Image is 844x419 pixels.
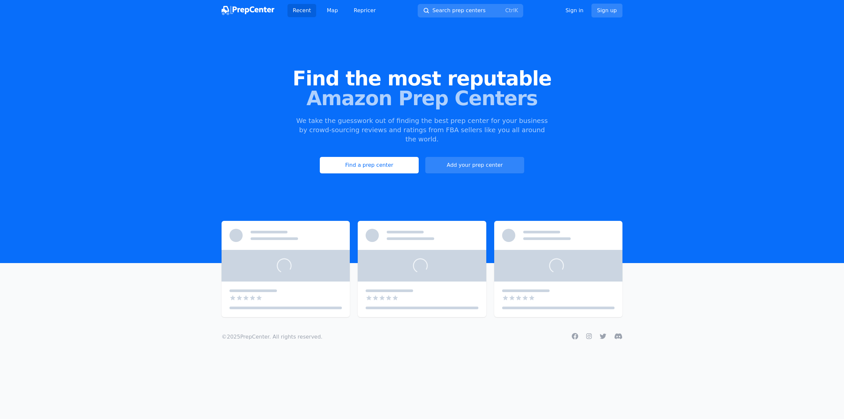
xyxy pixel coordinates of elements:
a: Recent [287,4,316,17]
span: Amazon Prep Centers [11,88,833,108]
a: Sign in [565,7,584,15]
p: © 2025 PrepCenter. All rights reserved. [222,333,322,341]
p: We take the guesswork out of finding the best prep center for your business by crowd-sourcing rev... [295,116,549,144]
span: Search prep centers [432,7,485,15]
a: Find a prep center [320,157,419,173]
img: PrepCenter [222,6,274,15]
a: Add your prep center [425,157,524,173]
span: Find the most reputable [11,69,833,88]
a: Sign up [591,4,622,17]
kbd: Ctrl [505,7,514,14]
kbd: K [515,7,518,14]
a: Repricer [348,4,381,17]
button: Search prep centersCtrlK [418,4,523,17]
a: Map [321,4,343,17]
